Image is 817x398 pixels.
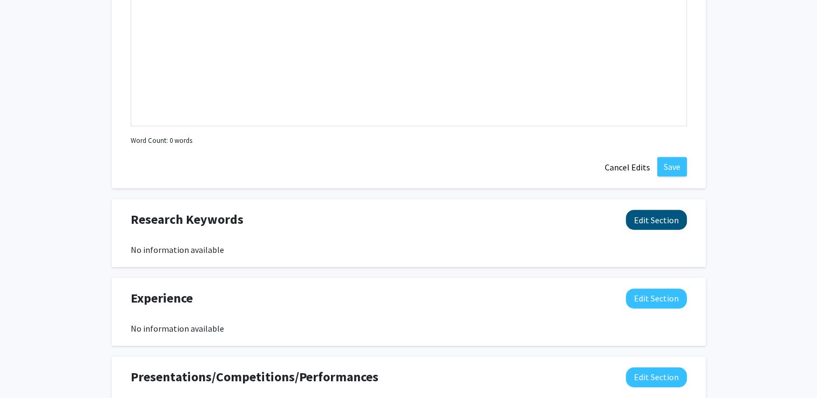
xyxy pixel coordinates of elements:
button: Edit Research Keywords [626,210,687,230]
span: Presentations/Competitions/Performances [131,367,379,387]
div: No information available [131,322,687,335]
button: Edit Presentations/Competitions/Performances [626,367,687,387]
span: Experience [131,289,193,308]
button: Cancel Edits [598,157,657,177]
small: Word Count: 0 words [131,135,192,146]
button: Edit Experience [626,289,687,308]
span: Research Keywords [131,210,244,229]
button: Save [657,157,687,176]
iframe: Chat [8,349,46,390]
div: No information available [131,243,687,256]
